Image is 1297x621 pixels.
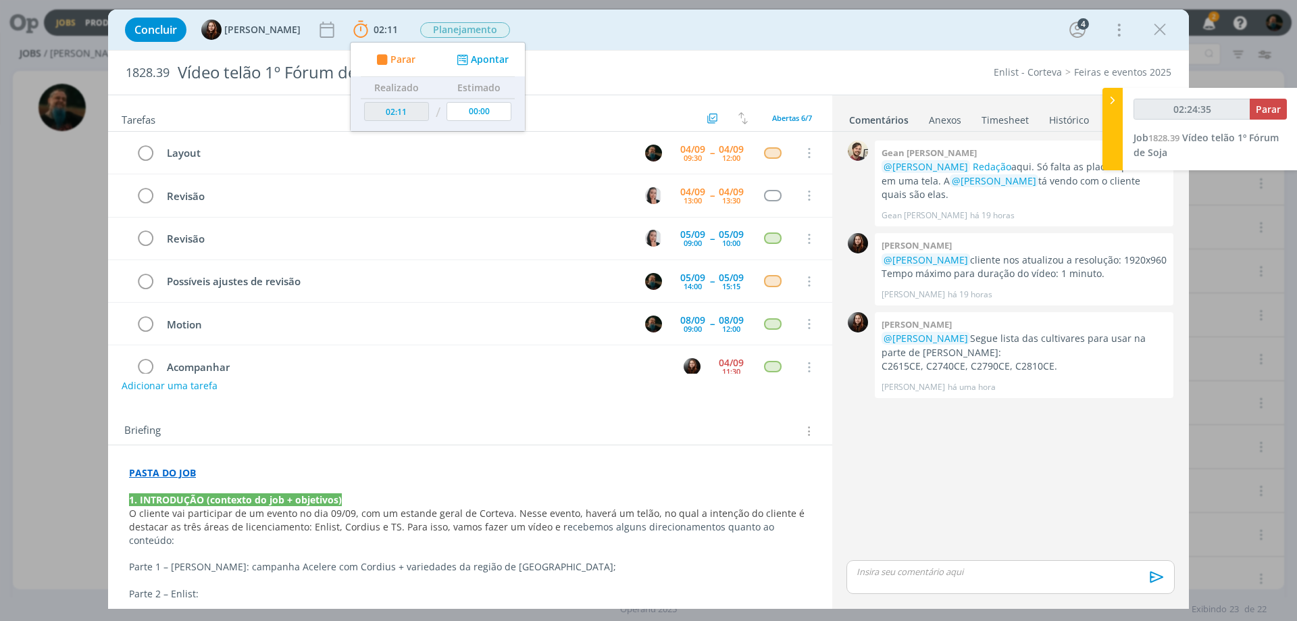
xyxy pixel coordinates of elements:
[710,234,714,243] span: --
[719,273,744,282] div: 05/09
[722,239,740,247] div: 10:00
[680,230,705,239] div: 05/09
[719,316,744,325] div: 08/09
[172,56,730,89] div: Vídeo telão 1º Fórum de Soja
[882,239,952,251] b: [PERSON_NAME]
[952,174,1036,187] span: @[PERSON_NAME]
[108,9,1189,609] div: dialog
[719,230,744,239] div: 05/09
[929,114,961,127] div: Anexos
[129,507,811,547] p: ecebemos alguns direcionamentos quanto ao conteúdo:
[710,319,714,328] span: --
[419,22,511,39] button: Planejamento
[994,66,1062,78] a: Enlist - Corteva
[1134,131,1279,159] a: Job1828.39Vídeo telão 1º Fórum de Soja
[201,20,222,40] img: E
[1256,103,1281,116] span: Parar
[684,325,702,332] div: 09:00
[161,188,632,205] div: Revisão
[884,332,968,345] span: @[PERSON_NAME]
[684,282,702,290] div: 14:00
[161,230,632,247] div: Revisão
[125,18,186,42] button: Concluir
[129,493,342,506] strong: 1. INTRODUÇÃO (contexto do job + objetivos)
[1077,18,1089,30] div: 4
[680,316,705,325] div: 08/09
[719,145,744,154] div: 04/09
[1148,132,1179,144] span: 1828.39
[129,507,807,533] span: O cliente vai participar de um evento no dia 09/09, com um estande geral de Corteva. Nesse evento...
[453,53,509,67] button: Apontar
[882,209,967,222] p: Gean [PERSON_NAME]
[722,368,740,375] div: 11:30
[1134,131,1279,159] span: Vídeo telão 1º Fórum de Soja
[372,53,415,67] button: Parar
[374,23,398,36] span: 02:11
[722,282,740,290] div: 15:15
[134,24,177,35] span: Concluir
[350,42,526,132] ul: 02:11
[122,110,155,126] span: Tarefas
[684,154,702,162] div: 09:30
[710,276,714,286] span: --
[882,267,1167,280] p: Tempo máximo para duração do vídeo: 1 minuto.
[882,253,1167,267] p: cliente nos atualizou a resolução: 1920x960
[948,381,996,393] span: há uma hora
[948,289,992,301] span: há 19 horas
[684,197,702,204] div: 13:00
[1067,19,1088,41] button: 4
[224,25,301,34] span: [PERSON_NAME]
[973,160,1011,173] a: Redação
[121,374,218,398] button: Adicionar uma tarefa
[772,113,812,123] span: Abertas 6/7
[882,147,977,159] b: Gean [PERSON_NAME]
[129,560,616,573] span: Parte 1 – [PERSON_NAME]: campanha Acelere com Cordius + variedades da região de [GEOGRAPHIC_DATA];
[1074,66,1171,78] a: Feiras e eventos 2025
[420,22,510,38] span: Planejamento
[719,187,744,197] div: 04/09
[161,145,632,162] div: Layout
[882,160,1167,201] p: aqui. Só falta as placas que vão ir em uma tela. A tá vendo com o cliente quais são elas.
[124,422,161,440] span: Briefing
[882,381,945,393] p: [PERSON_NAME]
[722,325,740,332] div: 12:00
[361,77,432,99] th: Realizado
[882,332,1167,359] p: Segue lista das cultivares para usar na parte de [PERSON_NAME]:
[645,145,662,162] img: M
[680,273,705,282] div: 05/09
[981,107,1029,127] a: Timesheet
[643,228,663,249] button: C
[129,466,196,479] a: PASTA DO JOB
[710,148,714,157] span: --
[722,154,740,162] div: 12:00
[882,289,945,301] p: [PERSON_NAME]
[390,55,415,64] span: Parar
[645,316,662,332] img: M
[1048,107,1090,127] a: Histórico
[645,273,662,290] img: M
[645,187,662,204] img: C
[161,359,671,376] div: Acompanhar
[710,191,714,200] span: --
[848,141,868,161] img: G
[161,273,632,290] div: Possíveis ajustes de revisão
[680,187,705,197] div: 04/09
[719,358,744,368] div: 04/09
[882,359,1167,373] p: C2615CE, C2740CE, C2790CE, C2810CE.
[848,233,868,253] img: E
[884,253,968,266] span: @[PERSON_NAME]
[684,239,702,247] div: 09:00
[643,143,663,163] button: M
[643,271,663,291] button: M
[201,20,301,40] button: E[PERSON_NAME]
[684,358,701,375] img: E
[350,19,401,41] button: 02:11
[680,145,705,154] div: 04/09
[643,185,663,205] button: C
[722,197,740,204] div: 13:30
[126,66,170,80] span: 1828.39
[161,316,632,333] div: Motion
[884,160,968,173] span: @[PERSON_NAME]
[738,112,748,124] img: arrow-down-up.svg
